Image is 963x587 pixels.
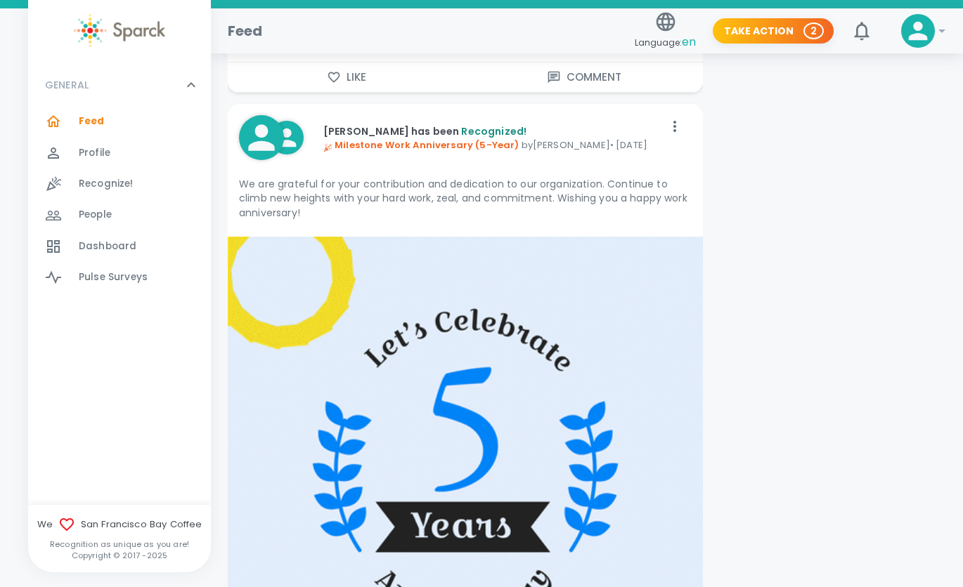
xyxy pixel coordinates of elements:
[635,33,696,52] span: Language:
[810,24,817,38] p: 2
[79,208,112,222] span: People
[323,138,519,152] span: Milestone Work Anniversary (5-Year)
[28,262,211,293] a: Pulse Surveys
[28,138,211,169] a: Profile
[28,64,211,106] div: GENERAL
[28,199,211,230] a: People
[79,270,148,284] span: Pulse Surveys
[79,146,110,160] span: Profile
[28,169,211,199] a: Recognize!
[79,239,136,253] span: Dashboard
[28,14,211,47] a: Sparck logo
[28,539,211,550] p: Recognition as unique as you are!
[28,231,211,262] a: Dashboard
[45,78,89,92] p: GENERAL
[228,20,263,42] h1: Feed
[461,124,526,138] span: Recognized!
[682,34,696,50] span: en
[79,114,105,128] span: Feed
[239,177,692,219] p: We are grateful for your contribution and dedication to our organization. Continue to climb new h...
[28,106,211,137] a: Feed
[465,62,703,92] button: Comment
[713,18,834,44] button: Take Action 2
[28,550,211,561] p: Copyright © 2017 - 2025
[228,62,465,92] button: Like
[323,138,664,152] p: by [PERSON_NAME] • [DATE]
[28,516,211,533] span: We San Francisco Bay Coffee
[79,177,134,191] span: Recognize!
[629,6,702,56] button: Language:en
[74,14,165,47] img: Sparck logo
[323,124,664,138] p: [PERSON_NAME] has been
[28,106,211,298] div: GENERAL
